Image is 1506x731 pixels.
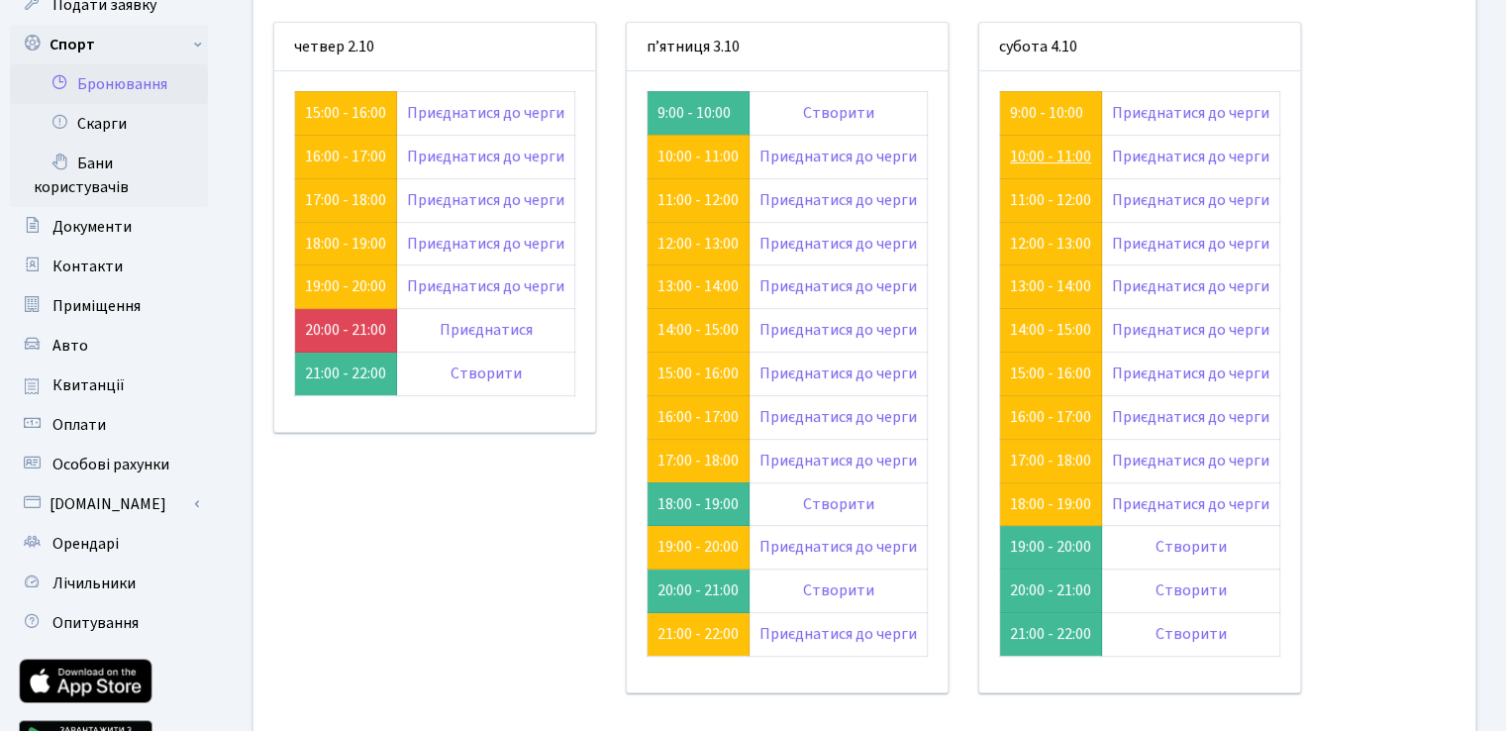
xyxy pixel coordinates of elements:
[10,405,208,445] a: Оплати
[274,23,595,71] div: четвер 2.10
[451,363,522,384] a: Створити
[1112,146,1269,167] a: Приєднатися до черги
[305,233,386,255] a: 18:00 - 19:00
[1010,450,1091,471] a: 17:00 - 18:00
[657,275,739,297] a: 13:00 - 14:00
[10,603,208,643] a: Опитування
[407,146,564,167] a: Приєднатися до черги
[657,233,739,255] a: 12:00 - 13:00
[305,189,386,211] a: 17:00 - 18:00
[1112,450,1269,471] a: Приєднатися до черги
[52,295,141,317] span: Приміщення
[1010,406,1091,428] a: 16:00 - 17:00
[1112,275,1269,297] a: Приєднатися до черги
[10,207,208,247] a: Документи
[10,564,208,603] a: Лічильники
[10,286,208,326] a: Приміщення
[1000,526,1102,570] td: 19:00 - 20:00
[1010,102,1083,124] a: 9:00 - 10:00
[305,146,386,167] a: 16:00 - 17:00
[52,414,106,436] span: Оплати
[407,233,564,255] a: Приєднатися до черги
[305,275,386,297] a: 19:00 - 20:00
[52,454,169,475] span: Особові рахунки
[10,64,208,104] a: Бронювання
[52,256,123,277] span: Контакти
[979,23,1300,71] div: субота 4.10
[648,91,750,135] td: 9:00 - 10:00
[10,326,208,365] a: Авто
[657,406,739,428] a: 16:00 - 17:00
[305,102,386,124] a: 15:00 - 16:00
[759,233,917,255] a: Приєднатися до черги
[1000,613,1102,657] td: 21:00 - 22:00
[657,319,739,341] a: 14:00 - 15:00
[440,319,533,341] a: Приєднатися
[657,450,739,471] a: 17:00 - 18:00
[52,335,88,357] span: Авто
[1010,233,1091,255] a: 12:00 - 13:00
[1010,363,1091,384] a: 15:00 - 16:00
[1155,536,1227,558] a: Створити
[648,570,750,613] td: 20:00 - 21:00
[1112,493,1269,515] a: Приєднатися до черги
[1112,363,1269,384] a: Приєднатися до черги
[1155,579,1227,601] a: Створити
[759,363,917,384] a: Приєднатися до черги
[10,524,208,564] a: Орендарі
[10,144,208,207] a: Бани користувачів
[759,146,917,167] a: Приєднатися до черги
[52,573,136,594] span: Лічильники
[657,189,739,211] a: 11:00 - 12:00
[305,319,386,341] a: 20:00 - 21:00
[1000,570,1102,613] td: 20:00 - 21:00
[759,189,917,211] a: Приєднатися до черги
[10,445,208,484] a: Особові рахунки
[1112,319,1269,341] a: Приєднатися до черги
[1010,189,1091,211] a: 11:00 - 12:00
[759,275,917,297] a: Приєднатися до черги
[803,493,874,515] a: Створити
[657,363,739,384] a: 15:00 - 16:00
[648,482,750,526] td: 18:00 - 19:00
[803,579,874,601] a: Створити
[1010,319,1091,341] a: 14:00 - 15:00
[657,536,739,558] a: 19:00 - 20:00
[627,23,948,71] div: п’ятниця 3.10
[10,25,208,64] a: Спорт
[759,536,917,558] a: Приєднатися до черги
[10,365,208,405] a: Квитанції
[295,353,397,396] td: 21:00 - 22:00
[407,102,564,124] a: Приєднатися до черги
[759,406,917,428] a: Приєднатися до черги
[1112,233,1269,255] a: Приєднатися до черги
[759,450,917,471] a: Приєднатися до черги
[407,275,564,297] a: Приєднатися до черги
[10,247,208,286] a: Контакти
[657,623,739,645] a: 21:00 - 22:00
[1010,275,1091,297] a: 13:00 - 14:00
[759,623,917,645] a: Приєднатися до черги
[1112,189,1269,211] a: Приєднатися до черги
[52,533,119,555] span: Орендарі
[759,319,917,341] a: Приєднатися до черги
[1155,623,1227,645] a: Створити
[10,104,208,144] a: Скарги
[1010,146,1091,167] a: 10:00 - 11:00
[803,102,874,124] a: Створити
[1010,493,1091,515] a: 18:00 - 19:00
[52,612,139,634] span: Опитування
[1112,406,1269,428] a: Приєднатися до черги
[52,374,125,396] span: Квитанції
[10,484,208,524] a: [DOMAIN_NAME]
[407,189,564,211] a: Приєднатися до черги
[52,216,132,238] span: Документи
[1112,102,1269,124] a: Приєднатися до черги
[657,146,739,167] a: 10:00 - 11:00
